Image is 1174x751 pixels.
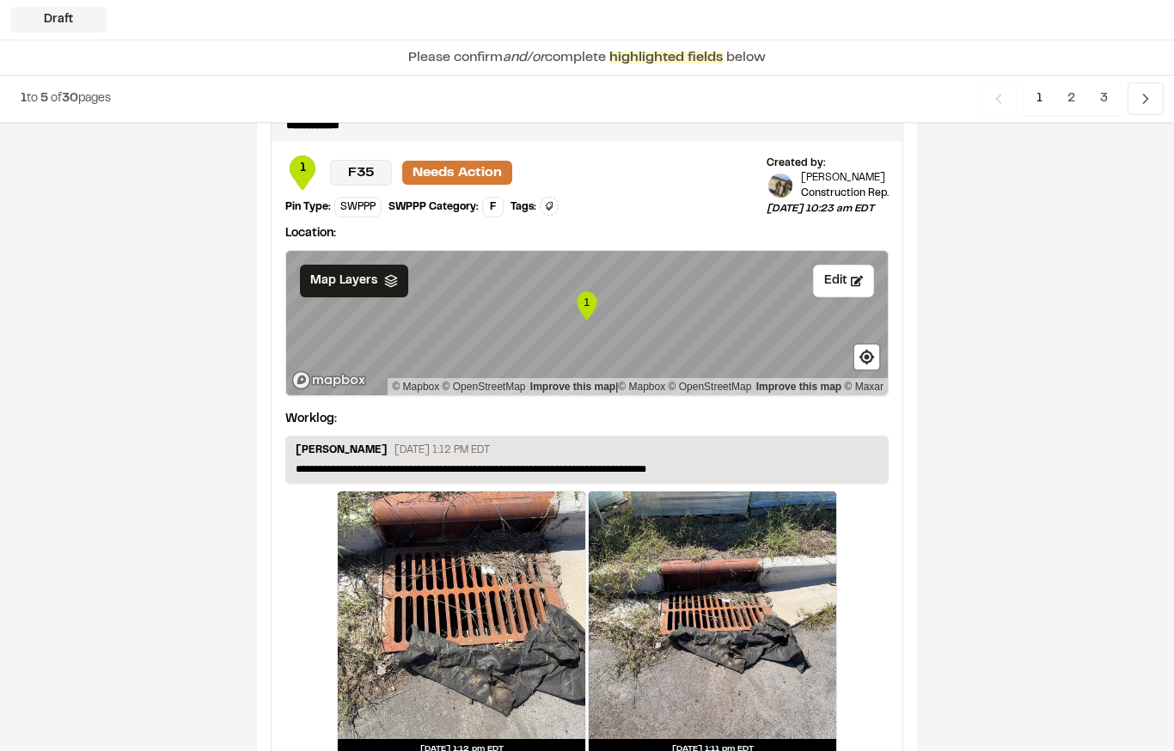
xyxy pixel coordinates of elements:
[503,52,545,64] span: and/or
[334,198,382,218] div: SWPPP
[669,382,752,394] a: OpenStreetMap
[1055,82,1088,115] span: 2
[574,290,600,324] div: Map marker
[981,82,1164,115] nav: Navigation
[443,382,526,394] a: OpenStreetMap
[40,94,48,104] span: 5
[854,345,879,370] button: Find my location
[285,200,331,216] div: Pin Type:
[618,382,665,394] a: Mapbox
[296,443,388,462] p: [PERSON_NAME]
[801,186,889,202] p: Construction Rep.
[310,272,377,291] span: Map Layers
[392,382,439,394] a: Mapbox
[392,379,884,396] div: |
[21,94,27,104] span: 1
[813,266,874,298] button: Edit
[394,443,490,459] p: [DATE] 1:12 PM EDT
[540,198,559,217] button: Edit Tags
[402,162,512,186] p: Needs Action
[530,382,615,394] a: Map feedback
[285,225,889,244] p: Location:
[801,172,889,186] p: [PERSON_NAME]
[286,252,888,396] canvas: Map
[609,52,723,64] span: highlighted fields
[767,156,889,172] div: Created by:
[388,200,479,216] div: SWPPP Category:
[408,47,766,68] p: Please confirm complete below
[511,200,536,216] div: Tags:
[1024,82,1055,115] span: 1
[482,198,504,218] div: F
[21,89,111,108] p: to of pages
[285,411,337,430] p: Worklog:
[330,161,392,186] p: F35
[10,7,107,33] div: Draft
[291,371,367,391] a: Mapbox logo
[767,202,889,217] p: [DATE] 10:23 am EDT
[844,382,884,394] a: Maxar
[584,296,590,309] text: 1
[1087,82,1121,115] span: 3
[285,160,320,179] span: 1
[62,94,78,104] span: 30
[756,382,841,394] a: Improve this map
